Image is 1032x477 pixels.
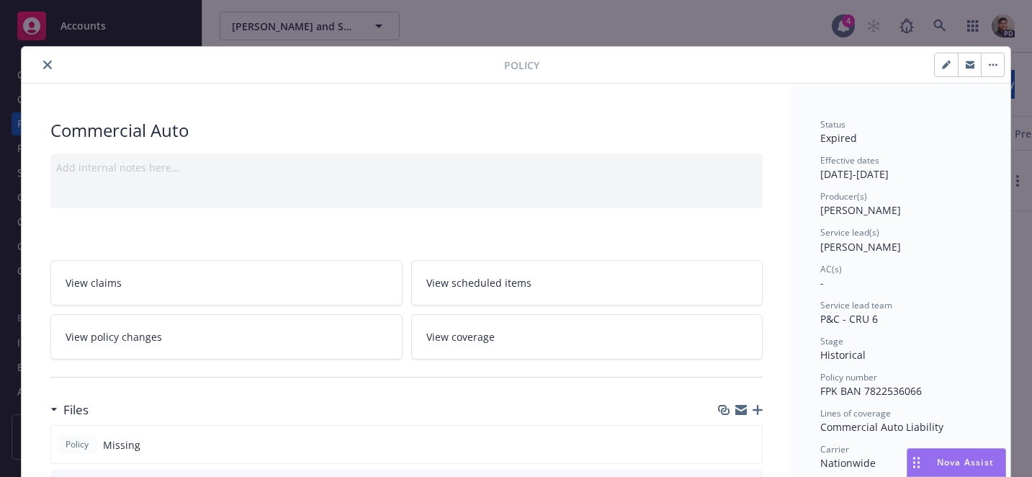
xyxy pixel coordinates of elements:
span: - [820,276,824,290]
div: Drag to move [907,449,925,476]
span: Service lead(s) [820,226,879,239]
a: View coverage [411,314,763,360]
span: Commercial Auto Liability [820,420,943,434]
span: Historical [820,348,866,362]
span: View scheduled items [426,275,531,290]
a: View policy changes [50,314,403,360]
span: [PERSON_NAME] [820,203,901,217]
span: Policy [504,58,539,73]
div: Files [50,401,89,419]
span: Lines of coverage [820,407,891,419]
span: View policy changes [66,329,162,344]
div: Commercial Auto [50,118,763,143]
a: View scheduled items [411,260,763,306]
span: Service lead team [820,299,892,311]
span: Nova Assist [937,456,994,468]
button: Nova Assist [907,448,1006,477]
span: Stage [820,335,843,347]
span: Expired [820,131,857,145]
span: Nationwide [820,456,876,470]
div: Add internal notes here... [56,160,757,175]
span: [PERSON_NAME] [820,240,901,254]
button: close [39,56,56,73]
div: [DATE] - [DATE] [820,154,982,182]
span: Producer(s) [820,190,867,202]
span: Effective dates [820,154,879,166]
h3: Files [63,401,89,419]
span: AC(s) [820,263,842,275]
span: Policy number [820,371,877,383]
span: Policy [63,438,91,451]
span: View claims [66,275,122,290]
span: Carrier [820,443,849,455]
span: Status [820,118,845,130]
span: P&C - CRU 6 [820,312,878,326]
span: FPK BAN 7822536066 [820,384,922,398]
span: Missing [103,437,140,453]
span: View coverage [426,329,495,344]
a: View claims [50,260,403,306]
